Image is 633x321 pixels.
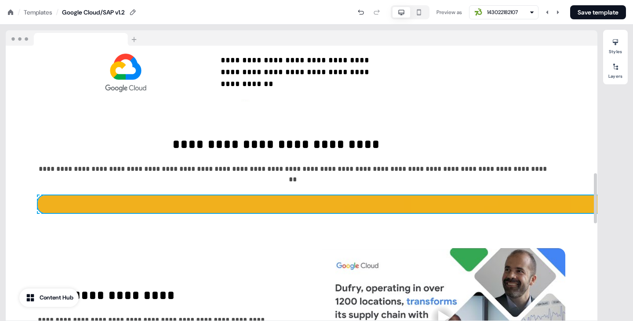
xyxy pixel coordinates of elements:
[6,30,141,46] img: Browser topbar
[487,8,518,17] div: 143022182107
[40,293,73,302] div: Content Hub
[603,60,628,79] button: Layers
[437,8,462,17] div: Preview as
[570,5,626,19] button: Save template
[469,5,538,19] button: 143022182107
[56,7,58,17] div: /
[38,53,214,92] img: Image
[24,8,52,17] a: Templates
[62,8,125,17] div: Google Cloud/SAP v1.2
[19,289,79,307] button: Content Hub
[18,7,20,17] div: /
[603,35,628,54] button: Styles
